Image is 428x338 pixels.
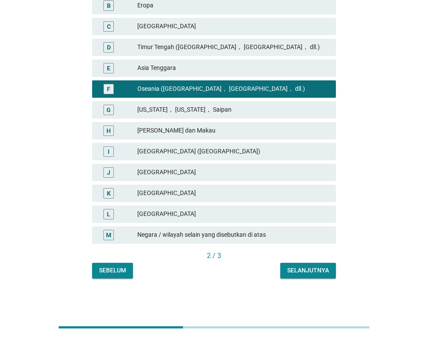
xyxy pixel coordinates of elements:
[137,167,329,178] div: [GEOGRAPHIC_DATA]
[107,63,110,73] div: E
[106,126,111,135] div: H
[92,251,336,261] div: 2 / 3
[137,126,329,136] div: [PERSON_NAME] dan Makau
[92,263,133,278] button: Sebelum
[137,209,329,219] div: [GEOGRAPHIC_DATA]
[107,209,110,219] div: L
[137,42,329,53] div: Timur Tengah ([GEOGRAPHIC_DATA]， [GEOGRAPHIC_DATA]， dll.)
[106,230,111,239] div: M
[107,168,110,177] div: J
[107,22,111,31] div: C
[137,0,329,11] div: Eropa
[108,147,109,156] div: I
[137,230,329,240] div: Negara / wilayah selain yang disebutkan di atas
[107,1,111,10] div: B
[287,266,329,275] div: Selanjutnya
[137,188,329,199] div: [GEOGRAPHIC_DATA]
[137,146,329,157] div: [GEOGRAPHIC_DATA] ([GEOGRAPHIC_DATA])
[280,263,336,278] button: Selanjutnya
[137,105,329,115] div: [US_STATE]， [US_STATE]， Saipan
[106,105,111,114] div: G
[107,189,111,198] div: K
[137,21,329,32] div: [GEOGRAPHIC_DATA]
[137,63,329,73] div: Asia Tenggara
[137,84,329,94] div: Oseania ([GEOGRAPHIC_DATA]， [GEOGRAPHIC_DATA]， dll.)
[107,84,110,93] div: F
[99,266,126,275] div: Sebelum
[107,43,111,52] div: D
